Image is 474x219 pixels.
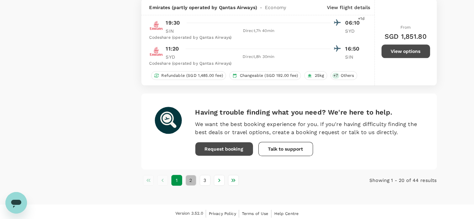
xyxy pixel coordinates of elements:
[209,211,236,216] span: Privacy Policy
[175,210,203,217] span: Version 3.52.0
[171,175,182,186] button: page 1
[345,54,362,60] p: SIN
[166,54,183,60] p: SYD
[149,60,362,67] div: Codeshare (operated by Qantas Airways)
[312,73,327,79] span: 25kg
[229,71,301,80] div: Changeable (SGD 192.00 fee)
[151,71,226,80] div: Refundable (SGD 1,485.00 fee)
[195,107,423,118] h6: Having trouble finding what you need? We're here to help.
[304,71,327,80] div: 25kg
[274,210,299,217] a: Help Centre
[274,211,299,216] span: Help Centre
[237,73,301,79] span: Changeable (SGD 192.00 fee)
[385,31,427,42] h6: SGD 1,851.80
[187,28,331,34] div: Direct , 7h 40min
[149,19,163,32] img: EK
[345,45,362,53] p: 16:50
[265,4,286,11] span: Economy
[166,28,183,34] p: SIN
[331,71,357,80] div: +7Others
[382,44,430,58] button: View options
[228,175,239,186] button: Go to last page
[187,54,331,60] div: Direct , 8h 30min
[214,175,225,186] button: Go to next page
[358,15,365,22] span: +1d
[327,4,370,11] p: View flight details
[186,175,196,186] button: Go to page 2
[166,45,179,53] p: 11:20
[257,4,265,11] span: -
[209,210,236,217] a: Privacy Policy
[345,28,362,34] p: SYD
[338,177,437,184] p: Showing 1 - 20 of 44 results
[400,25,411,30] span: From
[200,175,211,186] button: Go to page 3
[242,211,269,216] span: Terms of Use
[258,142,313,156] button: Talk to support
[195,120,423,136] p: We want the best booking experience for you. If you're having difficulty finding the best deals o...
[149,44,163,58] img: EK
[159,73,226,79] span: Refundable (SGD 1,485.00 fee)
[345,19,362,27] p: 06:10
[166,19,180,27] p: 19:30
[149,4,257,11] span: Emirates (partly operated by Qantas Airways)
[149,34,362,41] div: Codeshare (operated by Qantas Airways)
[338,73,357,79] span: Others
[195,142,253,156] button: Request booking
[332,73,339,79] span: + 7
[242,210,269,217] a: Terms of Use
[141,175,338,186] nav: pagination navigation
[5,192,27,214] iframe: Button to launch messaging window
